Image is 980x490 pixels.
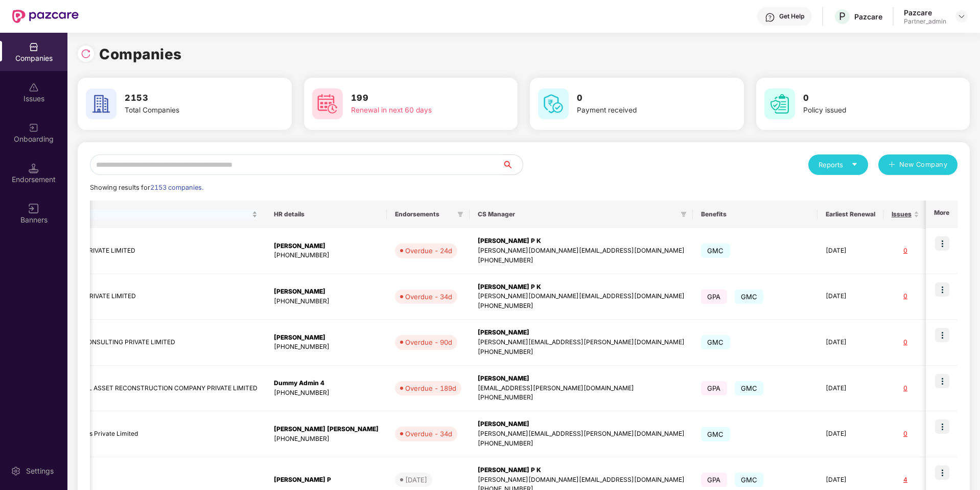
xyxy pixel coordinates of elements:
span: GMC [735,381,764,395]
th: Issues [883,201,927,228]
span: plus [889,161,895,169]
h3: 0 [577,92,706,105]
img: svg+xml;base64,PHN2ZyBpZD0iRHJvcGRvd24tMzJ4MzIiIHhtbG5zPSJodHRwOi8vd3d3LnczLm9yZy8yMDAwL3N2ZyIgd2... [958,12,966,20]
span: Showing results for [90,184,203,191]
div: 0 [892,338,919,347]
img: svg+xml;base64,PHN2ZyB4bWxucz0iaHR0cDovL3d3dy53My5vcmcvMjAwMC9zdmciIHdpZHRoPSI2MCIgaGVpZ2h0PSI2MC... [538,88,569,119]
div: [PERSON_NAME] P K [478,282,685,292]
td: [DATE] [818,274,883,320]
img: icon [935,419,949,434]
th: Display name [35,201,266,228]
img: svg+xml;base64,PHN2ZyB4bWxucz0iaHR0cDovL3d3dy53My5vcmcvMjAwMC9zdmciIHdpZHRoPSI2MCIgaGVpZ2h0PSI2MC... [764,88,795,119]
div: 0 [892,246,919,256]
div: Overdue - 90d [405,337,452,347]
div: [PERSON_NAME] [PERSON_NAME] [274,425,379,434]
span: GMC [735,473,764,487]
td: Rbj Technologies Private Limited [35,411,266,457]
img: svg+xml;base64,PHN2ZyB4bWxucz0iaHR0cDovL3d3dy53My5vcmcvMjAwMC9zdmciIHdpZHRoPSI2MCIgaGVpZ2h0PSI2MC... [312,88,343,119]
div: [PHONE_NUMBER] [478,439,685,449]
span: filter [681,211,687,217]
img: svg+xml;base64,PHN2ZyB4bWxucz0iaHR0cDovL3d3dy53My5vcmcvMjAwMC9zdmciIHdpZHRoPSI2MCIgaGVpZ2h0PSI2MC... [86,88,116,119]
span: filter [455,208,465,220]
span: Display name [43,210,250,218]
div: 4 [892,475,919,485]
div: Total Companies [125,105,253,116]
div: [PERSON_NAME] [478,374,685,384]
div: Payment received [577,105,706,116]
div: Settings [23,466,57,476]
div: [PERSON_NAME][DOMAIN_NAME][EMAIL_ADDRESS][DOMAIN_NAME] [478,246,685,256]
div: Renewal in next 60 days [351,105,480,116]
img: svg+xml;base64,PHN2ZyB3aWR0aD0iMTQuNSIgaGVpZ2h0PSIxNC41IiB2aWV3Qm94PSIwIDAgMTYgMTYiIGZpbGw9Im5vbm... [29,163,39,173]
span: GPA [701,289,727,304]
div: Policy issued [803,105,932,116]
td: KOGNITIVUS CONSULTING PRIVATE LIMITED [35,320,266,366]
div: Reports [819,160,858,170]
div: [PERSON_NAME] P [274,475,379,485]
div: 0 [892,292,919,301]
img: icon [935,465,949,480]
h1: Companies [99,43,182,65]
div: [PHONE_NUMBER] [478,301,685,311]
div: [PHONE_NUMBER] [274,434,379,444]
img: New Pazcare Logo [12,10,79,23]
td: [DATE] [818,320,883,366]
div: [PERSON_NAME] P K [478,236,685,246]
div: [PERSON_NAME] [274,287,379,297]
button: search [502,154,523,175]
div: Partner_admin [904,17,946,26]
div: [PHONE_NUMBER] [274,342,379,352]
img: icon [935,236,949,251]
div: [PERSON_NAME] P K [478,465,685,475]
th: Earliest Renewal [818,201,883,228]
div: 0 [892,429,919,439]
span: Issues [892,210,912,218]
span: search [502,161,523,169]
span: filter [457,211,463,217]
h3: 0 [803,92,932,105]
div: [PHONE_NUMBER] [274,297,379,306]
img: svg+xml;base64,PHN2ZyBpZD0iU2V0dGluZy0yMHgyMCIgeG1sbnM9Imh0dHA6Ly93d3cudzMub3JnLzIwMDAvc3ZnIiB3aW... [11,466,21,476]
td: INTERNATIONAL ASSET RECONSTRUCTION COMPANY PRIVATE LIMITED [35,366,266,412]
th: Benefits [693,201,818,228]
img: icon [935,374,949,388]
span: GMC [701,335,730,349]
td: [DATE] [818,411,883,457]
td: [DATE] [818,366,883,412]
div: Overdue - 24d [405,246,452,256]
button: plusNew Company [878,154,958,175]
td: [DATE] [818,228,883,274]
span: GMC [735,289,764,304]
span: 2153 companies. [150,184,203,191]
div: [PERSON_NAME] [478,419,685,429]
span: GPA [701,381,727,395]
img: svg+xml;base64,PHN2ZyBpZD0iQ29tcGFuaWVzIiB4bWxucz0iaHR0cDovL3d3dy53My5vcmcvMjAwMC9zdmciIHdpZHRoPS... [29,42,39,52]
div: [PHONE_NUMBER] [274,388,379,398]
span: P [839,10,846,23]
th: HR details [266,201,387,228]
div: [PHONE_NUMBER] [274,251,379,260]
div: [PERSON_NAME] [274,333,379,343]
div: [PHONE_NUMBER] [478,393,685,403]
img: svg+xml;base64,PHN2ZyB3aWR0aD0iMTYiIGhlaWdodD0iMTYiIHZpZXdCb3g9IjAgMCAxNiAxNiIgZmlsbD0ibm9uZSIgeG... [29,204,39,214]
div: 0 [892,384,919,393]
span: New Company [899,160,948,170]
div: [EMAIL_ADDRESS][PERSON_NAME][DOMAIN_NAME] [478,384,685,393]
span: GMC [701,427,730,441]
th: More [926,201,958,228]
img: icon [935,282,949,297]
img: svg+xml;base64,PHN2ZyB3aWR0aD0iMjAiIGhlaWdodD0iMjAiIHZpZXdCb3g9IjAgMCAyMCAyMCIgZmlsbD0ibm9uZSIgeG... [29,123,39,133]
div: Get Help [779,12,804,20]
span: GMC [701,243,730,258]
span: CS Manager [478,210,676,218]
div: Dummy Admin 4 [274,378,379,388]
td: EI KITCHEN'S PRIVATE LIMITED [35,228,266,274]
span: GPA [701,473,727,487]
div: [PERSON_NAME][EMAIL_ADDRESS][PERSON_NAME][DOMAIN_NAME] [478,429,685,439]
span: Endorsements [395,210,453,218]
div: Overdue - 34d [405,292,452,302]
h3: 199 [351,92,480,105]
img: svg+xml;base64,PHN2ZyBpZD0iSGVscC0zMngzMiIgeG1sbnM9Imh0dHA6Ly93d3cudzMub3JnLzIwMDAvc3ZnIiB3aWR0aD... [765,12,775,23]
div: Pazcare [854,12,882,21]
div: Pazcare [904,8,946,17]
